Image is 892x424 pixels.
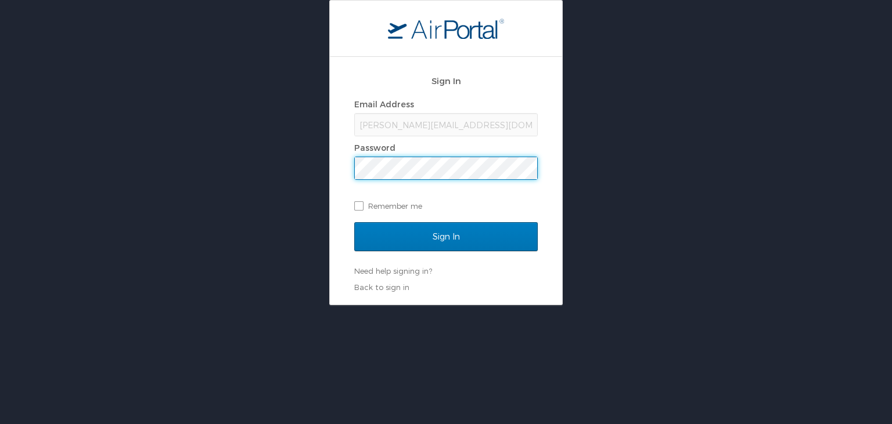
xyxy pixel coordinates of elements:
[354,222,538,251] input: Sign In
[354,266,432,276] a: Need help signing in?
[354,99,414,109] label: Email Address
[388,18,504,39] img: logo
[354,282,409,292] a: Back to sign in
[354,143,395,153] label: Password
[354,74,538,88] h2: Sign In
[354,197,538,215] label: Remember me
